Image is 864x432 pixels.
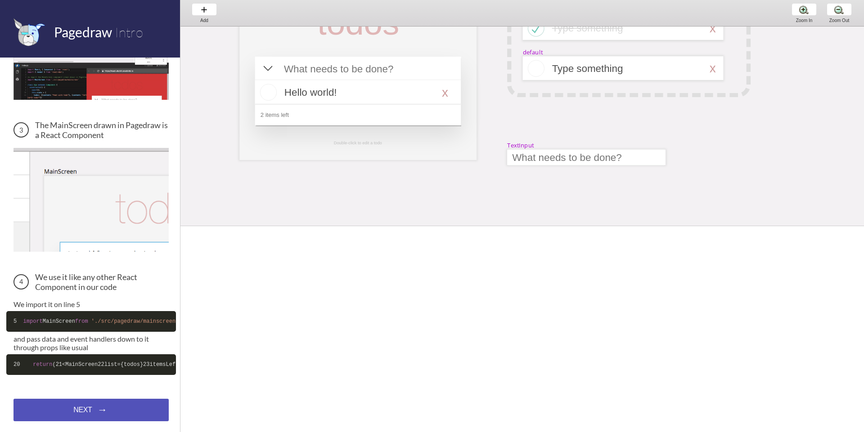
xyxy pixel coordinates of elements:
span: 5 [13,318,17,325]
span: Intro [115,24,143,40]
h3: We use it like any other React Component in our code [13,272,169,292]
span: → [98,404,108,416]
span: from [75,318,88,325]
span: return [33,361,52,368]
span: Pagedraw [54,24,112,40]
div: Add [187,18,221,23]
img: zoom-plus.png [799,5,809,14]
img: The MainScreen Component in Pagedraw [13,148,169,252]
div: default [523,48,543,56]
div: Zoom Out [822,18,856,23]
span: './src/pagedraw/mainscreen' [91,318,179,325]
span: NEXT [73,406,92,414]
span: 23 [143,361,149,368]
img: baseline-add-24px.svg [199,5,209,14]
img: favicon.png [13,18,45,46]
div: Zoom In [787,18,821,23]
span: 22 [98,361,104,368]
div: TextInput [507,141,534,149]
h3: The MainScreen drawn in Pagedraw is a React Component [13,120,169,140]
div: x [710,61,716,76]
img: zoom-minus.png [834,5,844,14]
span: 20 [13,361,20,368]
p: and pass data and event handlers down to it through props like usual [13,334,169,352]
p: We import it on line 5 [13,300,169,308]
span: import [23,318,43,325]
code: MainScreen [6,311,176,332]
span: 21 [56,361,62,368]
div: x [710,21,716,36]
a: NEXT→ [13,399,169,421]
code: ( <MainScreen list={todos} itemsLeft={ .state.todos.filter( !elem.completed).length} addTodo={ .a... [6,354,176,375]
